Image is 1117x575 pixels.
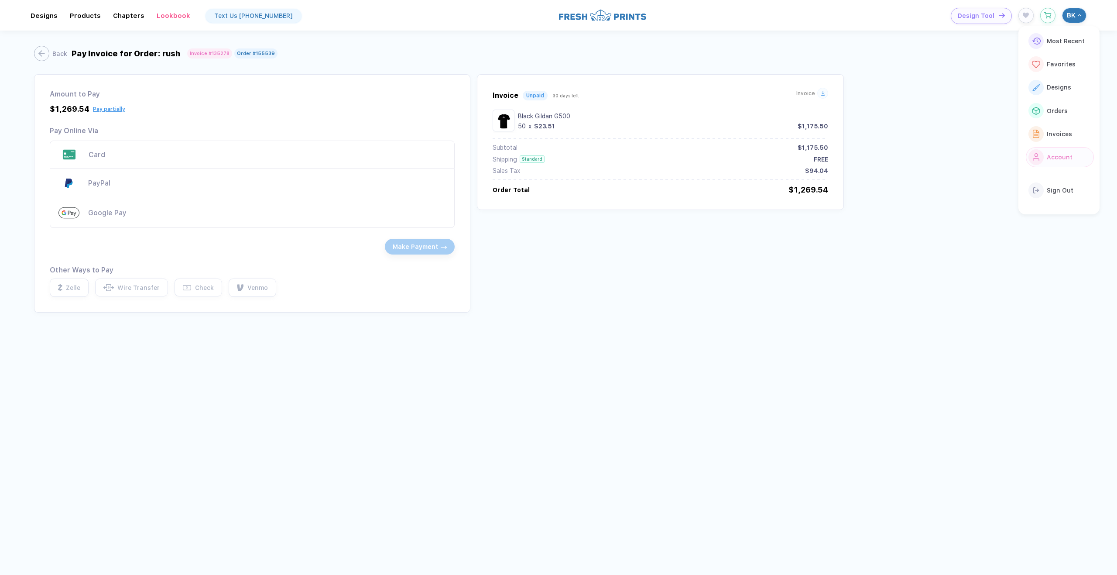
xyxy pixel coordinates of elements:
button: link to iconMost Recent [1026,31,1094,51]
div: Order Total [493,186,530,193]
button: link to iconFavorites [1026,55,1094,74]
div: $1,175.50 [798,123,828,130]
img: link to icon [1033,153,1040,161]
tspan: $ [186,286,188,290]
div: DesignsToggle dropdown menu [31,12,58,20]
div: Paying with Google Pay [50,198,455,228]
div: LookbookToggle dropdown menu chapters [157,12,190,20]
span: Favorites [1047,61,1076,68]
div: $1,269.54 [50,104,89,114]
div: Paying with PayPal [50,169,455,198]
button: Back [34,46,67,61]
div: Lookbook [157,12,190,20]
div: $1,269.54 [788,185,828,194]
button: link to iconInvoices [1026,124,1094,144]
span: 30 days left [553,93,579,98]
button: Pay partially [93,106,125,112]
a: Text Us [PHONE_NUMBER] [206,9,302,23]
button: link to iconOrders [1026,101,1094,121]
div: 50 [518,123,526,130]
img: link to icon [1032,107,1040,115]
span: BK [1067,11,1076,19]
img: link to icon [1033,130,1040,138]
div: Text Us [PHONE_NUMBER] [214,12,293,19]
span: Invoice [796,90,815,96]
button: Venmo [229,279,276,297]
img: link to icon [1032,61,1040,68]
button: Design Toolicon [951,8,1012,24]
div: Pay Online Via [50,127,98,135]
div: Paying with PayPal [88,179,446,187]
div: Standard [520,155,545,163]
div: Order # 155539 [237,51,275,56]
span: Designs [1047,84,1071,91]
div: $1,175.50 [798,144,828,151]
img: link to icon [1033,187,1039,193]
div: $23.51 [534,123,555,130]
div: Zelle [66,284,80,291]
div: FREE [814,156,828,163]
span: Invoices [1047,131,1072,138]
div: Paying with Card [50,141,455,169]
span: Design Tool [958,12,994,20]
span: Sign Out [1047,187,1073,194]
span: Account [1047,154,1072,161]
div: Paying with Google Pay [88,209,446,217]
div: $94.04 [805,167,828,174]
span: Orders [1047,107,1068,114]
div: Amount to Pay [50,90,455,98]
div: Check [195,284,214,291]
div: Sales Tax [493,167,520,174]
div: Invoice # 135278 [190,51,230,56]
div: Unpaid [526,93,544,99]
div: Paying with Card [89,151,446,159]
div: Shipping [493,156,517,163]
div: ProductsToggle dropdown menu [70,12,101,20]
button: $ Wire Transfer [95,279,168,296]
img: icon [999,13,1005,18]
button: Zelle [50,279,89,296]
div: Pay Invoice for Order: rush [72,49,180,58]
img: link to icon [1032,38,1041,45]
img: link to icon [1032,84,1040,91]
button: link to iconSign Out [1026,181,1094,200]
button: link to iconAccount [1026,147,1094,167]
img: 018ba6c0-07aa-49db-a9bd-1376c4b94744_nt_front_1755128569660.jpg [495,112,512,129]
div: Wire Transfer [117,284,160,291]
span: Invoice [493,91,518,100]
span: Most Recent [1047,38,1085,45]
div: Other Ways to Pay [50,266,455,274]
div: x [528,123,532,130]
div: Venmo [247,284,268,291]
img: logo [559,8,646,22]
div: ChaptersToggle dropdown menu chapters [113,12,144,20]
button: BK [1062,8,1086,23]
div: Subtotal [493,144,517,151]
button: link to iconDesigns [1026,78,1094,97]
tspan: $ [108,286,110,289]
div: Black Gildan G500 [518,113,828,120]
div: Back [52,50,67,57]
button: $ Check [175,279,222,296]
